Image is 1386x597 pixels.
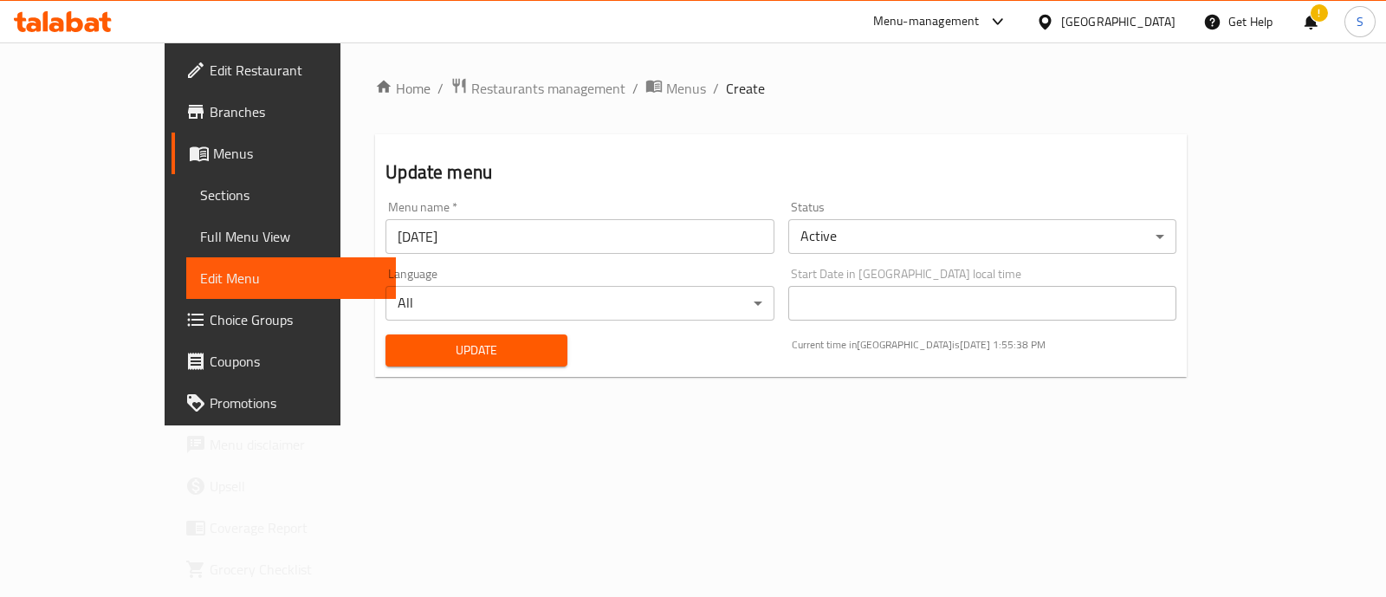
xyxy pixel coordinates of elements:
[1357,12,1363,31] span: S
[210,517,382,538] span: Coverage Report
[172,507,396,548] a: Coverage Report
[200,185,382,205] span: Sections
[450,77,625,100] a: Restaurants management
[200,268,382,289] span: Edit Menu
[172,341,396,382] a: Coupons
[172,133,396,174] a: Menus
[210,60,382,81] span: Edit Restaurant
[172,465,396,507] a: Upsell
[375,78,431,99] a: Home
[437,78,444,99] li: /
[210,434,382,455] span: Menu disclaimer
[726,78,765,99] span: Create
[385,219,774,254] input: Please enter Menu name
[792,337,1176,353] p: Current time in [GEOGRAPHIC_DATA] is [DATE] 1:55:38 PM
[1061,12,1176,31] div: [GEOGRAPHIC_DATA]
[632,78,638,99] li: /
[186,216,396,257] a: Full Menu View
[471,78,625,99] span: Restaurants management
[172,424,396,465] a: Menu disclaimer
[645,77,706,100] a: Menus
[186,174,396,216] a: Sections
[210,559,382,580] span: Grocery Checklist
[172,49,396,91] a: Edit Restaurant
[375,77,1187,100] nav: breadcrumb
[172,382,396,424] a: Promotions
[172,91,396,133] a: Branches
[210,351,382,372] span: Coupons
[385,334,567,367] button: Update
[873,11,980,32] div: Menu-management
[385,286,774,321] div: All
[210,101,382,122] span: Branches
[788,219,1176,254] div: Active
[385,159,1176,185] h2: Update menu
[210,309,382,330] span: Choice Groups
[713,78,719,99] li: /
[186,257,396,299] a: Edit Menu
[210,476,382,496] span: Upsell
[172,299,396,341] a: Choice Groups
[666,78,706,99] span: Menus
[200,226,382,247] span: Full Menu View
[172,548,396,590] a: Grocery Checklist
[213,143,382,164] span: Menus
[399,340,554,361] span: Update
[210,393,382,413] span: Promotions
